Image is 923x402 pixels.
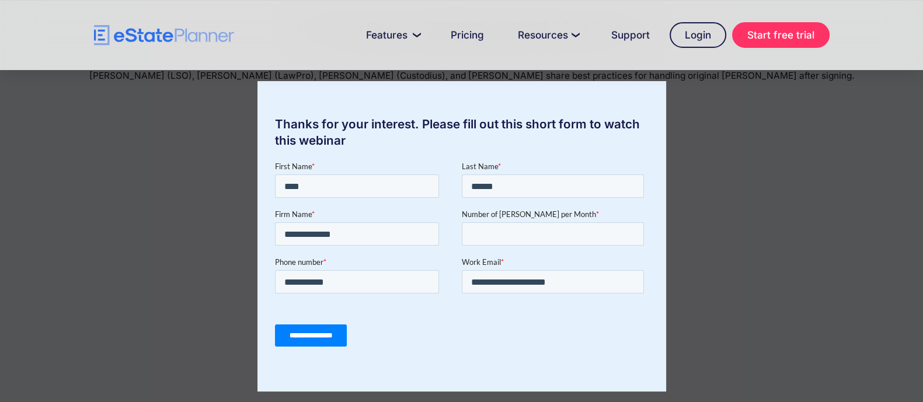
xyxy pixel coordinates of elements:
[732,22,830,48] a: Start free trial
[352,23,431,47] a: Features
[94,25,234,46] a: home
[597,23,664,47] a: Support
[275,160,649,356] iframe: Form 0
[437,23,498,47] a: Pricing
[257,116,666,149] div: Thanks for your interest. Please fill out this short form to watch this webinar
[670,22,726,48] a: Login
[504,23,591,47] a: Resources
